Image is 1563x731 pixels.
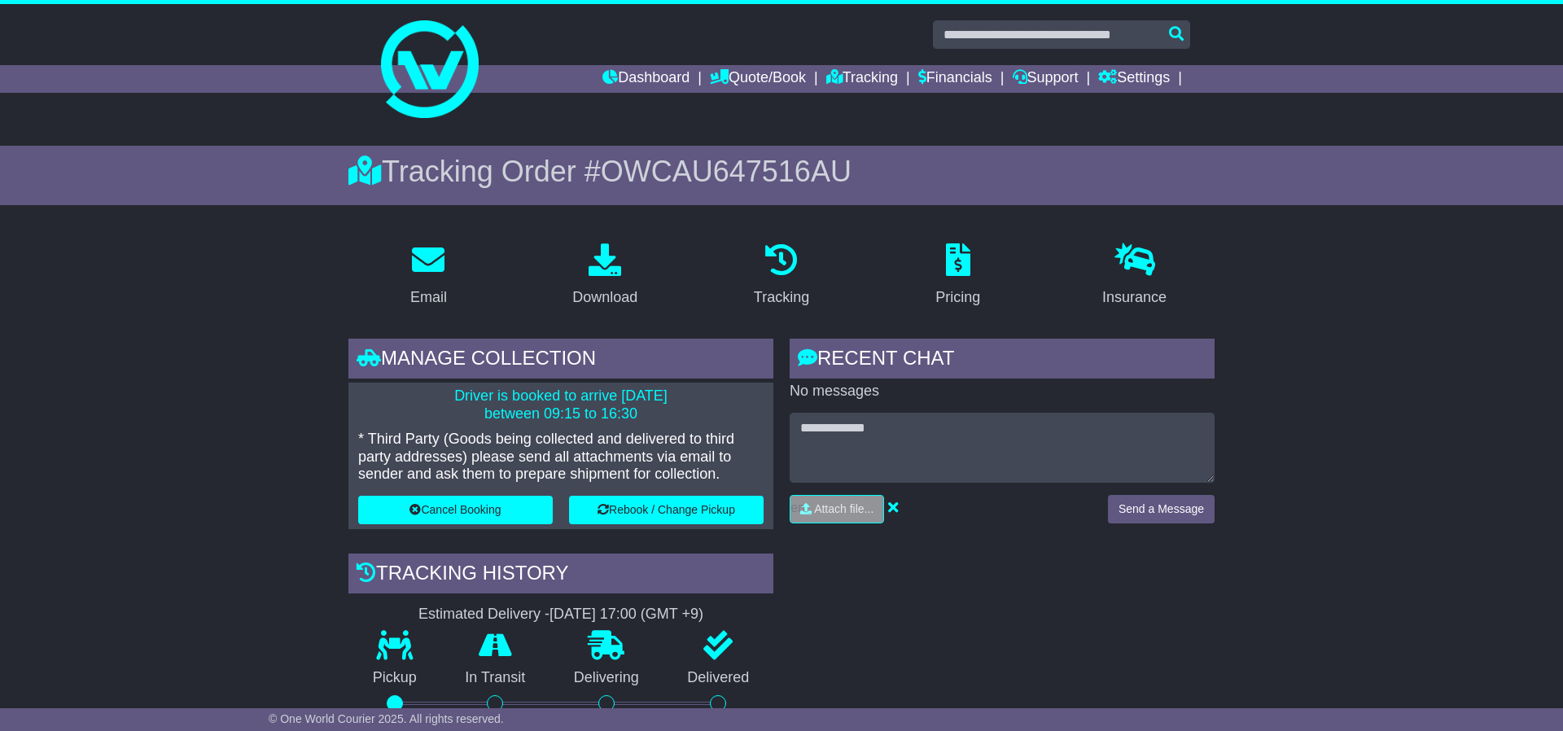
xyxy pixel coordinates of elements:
[348,554,773,597] div: Tracking history
[1092,238,1177,314] a: Insurance
[549,669,663,687] p: Delivering
[549,606,703,624] div: [DATE] 17:00 (GMT +9)
[358,431,764,484] p: * Third Party (Goods being collected and delivered to third party addresses) please send all atta...
[602,65,690,93] a: Dashboard
[348,154,1215,189] div: Tracking Order #
[569,496,764,524] button: Rebook / Change Pickup
[743,238,820,314] a: Tracking
[358,387,764,422] p: Driver is booked to arrive [DATE] between 09:15 to 16:30
[348,669,441,687] p: Pickup
[441,669,550,687] p: In Transit
[754,287,809,309] div: Tracking
[1098,65,1170,93] a: Settings
[348,606,773,624] div: Estimated Delivery -
[1108,495,1215,523] button: Send a Message
[935,287,980,309] div: Pricing
[1013,65,1079,93] a: Support
[348,339,773,383] div: Manage collection
[925,238,991,314] a: Pricing
[358,496,553,524] button: Cancel Booking
[826,65,898,93] a: Tracking
[562,238,648,314] a: Download
[601,155,852,188] span: OWCAU647516AU
[790,383,1215,401] p: No messages
[790,339,1215,383] div: RECENT CHAT
[710,65,806,93] a: Quote/Book
[1102,287,1167,309] div: Insurance
[410,287,447,309] div: Email
[572,287,637,309] div: Download
[400,238,458,314] a: Email
[663,669,774,687] p: Delivered
[269,712,504,725] span: © One World Courier 2025. All rights reserved.
[918,65,992,93] a: Financials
